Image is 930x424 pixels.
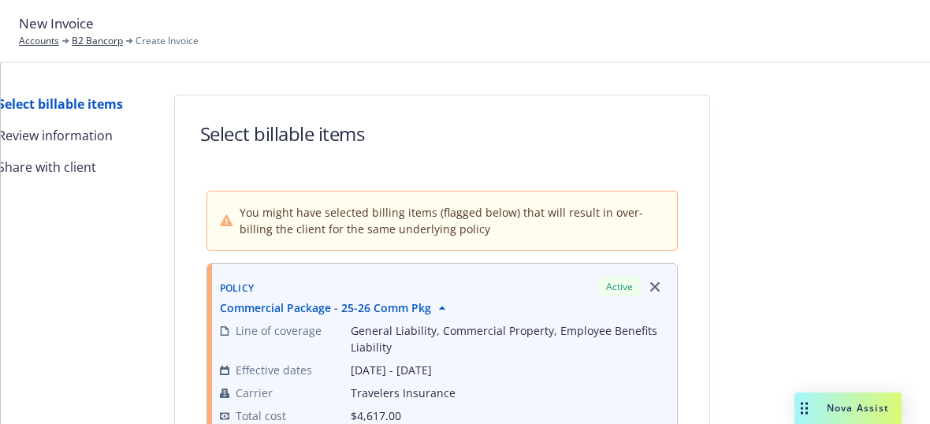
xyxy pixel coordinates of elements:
div: Drag to move [794,392,814,424]
span: Total cost [236,407,286,424]
a: Remove browser [645,277,664,296]
span: You might have selected billing items (flagged below) that will result in over-billing the client... [240,204,664,237]
button: Nova Assist [794,392,902,424]
span: Line of coverage [236,322,322,339]
a: B2 Bancorp [72,34,123,48]
span: Carrier [236,385,273,401]
span: [DATE] - [DATE] [351,362,664,378]
span: Commercial Package - 25-26 Comm Pkg [220,299,431,316]
span: Create Invoice [136,34,199,48]
span: General Liability, Commercial Property, Employee Benefits Liability [351,322,664,355]
span: Policy [220,281,255,295]
a: Accounts [19,34,59,48]
div: Active [598,277,641,296]
h1: Select billable items [200,121,365,147]
span: Travelers Insurance [351,385,664,401]
span: New Invoice [19,13,94,34]
span: Nova Assist [827,401,889,415]
span: Effective dates [236,362,312,378]
span: $4,617.00 [351,408,401,423]
button: Commercial Package - 25-26 Comm Pkg [220,299,450,316]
